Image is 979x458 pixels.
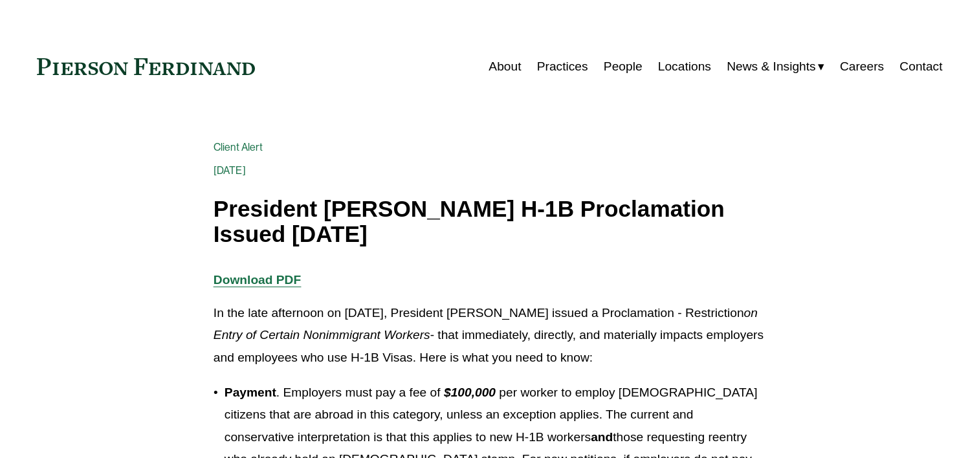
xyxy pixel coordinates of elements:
strong: and [591,430,613,444]
a: Careers [840,54,884,79]
em: $100,000 [444,386,496,399]
p: In the late afternoon on [DATE], President [PERSON_NAME] issued a Proclamation - Restriction - th... [214,302,765,369]
span: News & Insights [727,56,816,78]
a: folder dropdown [727,54,824,79]
a: People [604,54,643,79]
span: [DATE] [214,164,246,177]
a: Practices [537,54,588,79]
a: Contact [899,54,942,79]
a: Locations [658,54,711,79]
a: About [489,54,521,79]
h1: President [PERSON_NAME] H-1B Proclamation Issued [DATE] [214,197,765,246]
strong: Payment [225,386,276,399]
a: Download PDF [214,273,301,287]
a: Client Alert [214,141,263,153]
